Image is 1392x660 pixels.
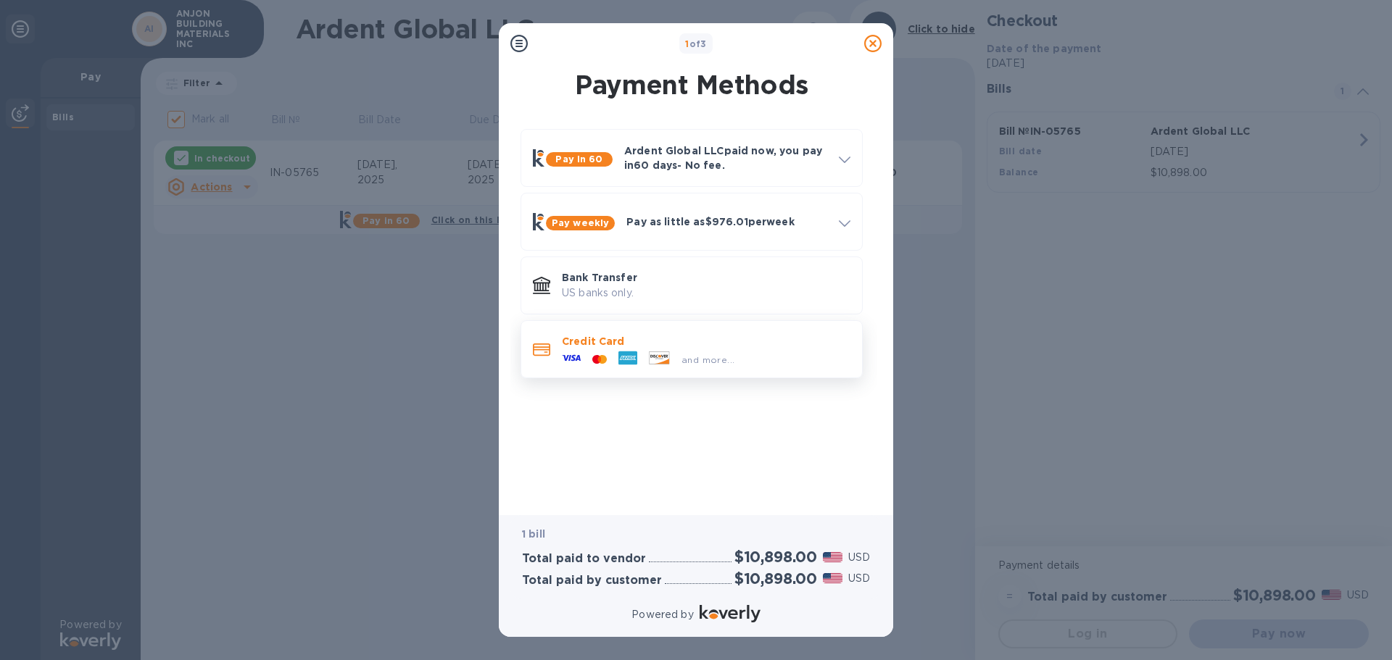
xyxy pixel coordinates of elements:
[823,573,842,583] img: USD
[522,552,646,566] h3: Total paid to vendor
[522,574,662,588] h3: Total paid by customer
[823,552,842,562] img: USD
[552,217,609,228] b: Pay weekly
[624,143,827,172] p: Ardent Global LLC paid now, you pay in 60 days - No fee.
[685,38,689,49] span: 1
[734,548,817,566] h2: $10,898.00
[626,214,827,229] p: Pay as little as $976.01 per week
[562,285,850,301] p: US banks only.
[522,528,545,540] b: 1 bill
[700,605,761,622] img: Logo
[681,354,734,365] span: and more...
[685,38,707,49] b: of 3
[518,70,866,100] h1: Payment Methods
[562,270,850,285] p: Bank Transfer
[562,334,850,348] p: Credit Card
[848,571,870,586] p: USD
[734,569,817,588] h2: $10,898.00
[848,550,870,565] p: USD
[631,607,693,622] p: Powered by
[555,154,602,164] b: Pay in 60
